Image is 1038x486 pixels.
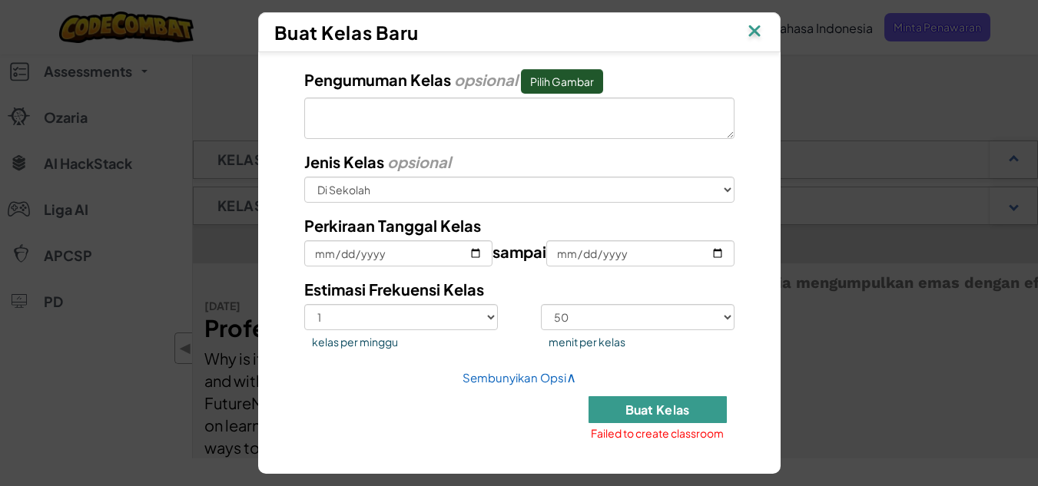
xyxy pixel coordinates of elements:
[304,152,384,171] span: Jenis Kelas
[463,370,576,385] a: Sembunyikan Opsi
[274,21,419,44] span: Buat Kelas Baru
[745,21,764,44] img: IconClose.svg
[304,70,451,89] span: Pengumuman Kelas
[591,427,724,439] span: Failed to create classroom
[492,242,546,261] span: sampai
[589,396,727,423] button: Buat Kelas
[566,368,576,385] span: ∧
[304,216,481,235] span: Perkiraan Tanggal Kelas
[312,334,498,349] span: kelas per minggu
[454,70,518,89] i: opsional
[304,279,484,299] span: Estimasi Frekuensi Kelas
[521,69,603,94] button: Pengumuman Kelas opsional
[549,334,735,349] span: menit per kelas
[387,152,451,171] i: opsional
